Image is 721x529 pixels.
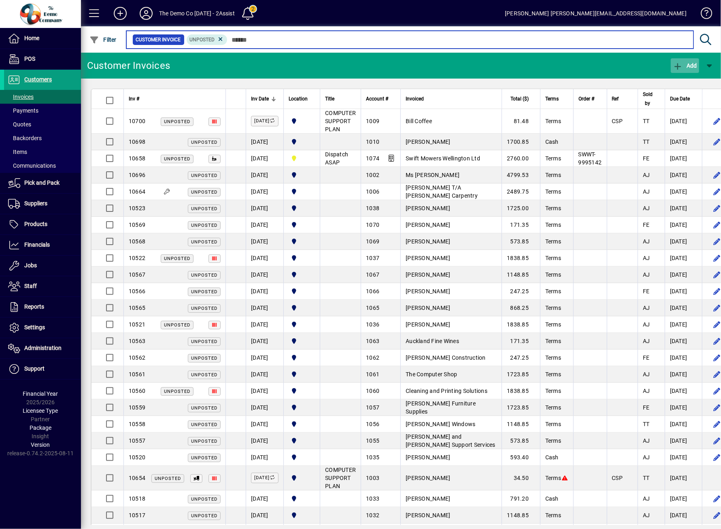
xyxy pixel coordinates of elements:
span: Unposted [191,339,217,344]
td: [DATE] [665,233,702,250]
span: 10562 [129,354,145,361]
span: Auckland [289,403,315,412]
span: Licensee Type [23,407,58,414]
span: Unposted [191,422,217,427]
span: Support [24,365,45,372]
td: [DATE] [246,233,283,250]
a: Financials [4,235,81,255]
span: 10696 [129,172,145,178]
span: 10559 [129,404,145,411]
span: Account # [366,94,388,103]
span: Location [289,94,308,103]
span: Auckland [289,436,315,445]
span: [PERSON_NAME] Windows [406,421,475,427]
a: Products [4,214,81,235]
button: Filter [87,32,119,47]
span: AJ [643,271,650,278]
span: [PERSON_NAME] [406,205,450,211]
span: Inv # [129,94,139,103]
a: Quotes [4,117,81,131]
span: 10700 [129,118,145,124]
span: Quotes [8,121,31,128]
span: 1065 [366,305,379,311]
td: 1725.00 [502,200,540,217]
a: Communications [4,159,81,173]
td: [DATE] [665,283,702,300]
span: Inv Date [251,94,269,103]
td: [DATE] [665,300,702,316]
span: 1057 [366,404,379,411]
span: Auckland [289,237,315,246]
a: Support [4,359,81,379]
span: Terms [545,238,561,245]
td: 171.35 [502,217,540,233]
div: Sold by [643,90,660,108]
span: [PERSON_NAME] [406,271,450,278]
span: The Computer Shop [406,371,457,378]
td: [DATE] [246,250,283,267]
button: Add [107,6,133,21]
td: [DATE] [665,200,702,217]
a: Pick and Pack [4,173,81,193]
span: Dispatch ASAP [325,151,348,166]
td: [DATE] [246,366,283,383]
span: SWWT-9995142 [579,151,602,166]
span: Terms [545,172,561,178]
div: Customer Invoices [87,59,170,72]
span: CSP [612,118,623,124]
span: 10568 [129,238,145,245]
td: [DATE] [246,350,283,366]
span: Terms [545,354,561,361]
span: Terms [545,94,559,103]
span: Terms [545,305,561,311]
span: Unposted [164,322,190,328]
span: Unposted [164,156,190,162]
span: Auckland [289,337,315,346]
span: AJ [643,172,650,178]
span: Terms [545,338,561,344]
span: Payments [8,107,38,114]
span: [PERSON_NAME] [406,321,450,328]
span: 1060 [366,388,379,394]
span: 1062 [366,354,379,361]
span: AJ [643,338,650,344]
span: Customer Invoice [136,36,181,44]
span: Terms [545,271,561,278]
span: Unposted [191,273,217,278]
span: Due Date [670,94,690,103]
span: Auckland [289,204,315,213]
span: 1009 [366,118,379,124]
button: Add [671,58,699,73]
span: Home [24,35,39,41]
span: Auckland [289,320,315,329]
span: Terms [545,155,561,162]
td: [DATE] [246,383,283,399]
span: 10569 [129,222,145,228]
a: Backorders [4,131,81,145]
td: [DATE] [665,267,702,283]
span: Auckland [289,386,315,395]
span: Auckland Fine Wines [406,338,459,344]
td: [DATE] [246,217,283,233]
span: Bill Coffee [406,118,432,124]
span: [PERSON_NAME] Construction [406,354,486,361]
span: Ref [612,94,619,103]
span: Terms [545,421,561,427]
a: Invoices [4,90,81,104]
span: Auckland [289,137,315,146]
span: 1067 [366,271,379,278]
button: Profile [133,6,159,21]
span: Pick and Pack [24,179,60,186]
div: Due Date [670,94,697,103]
td: [DATE] [246,167,283,183]
span: 1056 [366,421,379,427]
td: [DATE] [665,350,702,366]
label: [DATE] [251,473,279,483]
span: Terms [545,222,561,228]
td: 1700.85 [502,134,540,150]
span: FE [643,222,650,228]
span: [PERSON_NAME] [406,139,450,145]
td: [DATE] [665,416,702,433]
span: Auckland [289,287,315,296]
a: Jobs [4,256,81,276]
